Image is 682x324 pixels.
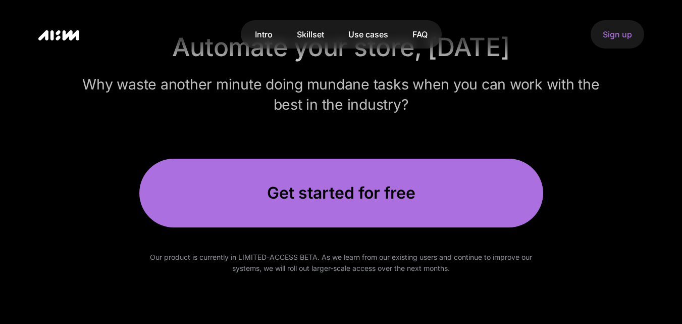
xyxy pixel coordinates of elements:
div: Get started for free [164,183,519,203]
div: FAQ [412,28,428,40]
div: Our product is currently in LIMITED-ACCESS BETA. As we learn from our existing users and continue... [139,252,543,274]
a: Skillset [285,22,336,47]
a: Sign up [591,20,644,49]
a: Get started for free [139,159,543,227]
div: Skillset [297,28,324,40]
div: Use cases [348,28,388,40]
p: Why waste another minute doing mundane tasks when you can work with the best in the industry? [74,74,609,115]
a: FAQ [400,22,440,47]
a: Use cases [336,22,400,47]
a: Intro [243,22,285,47]
div: Intro [255,28,273,40]
div: Sign up [603,28,632,40]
